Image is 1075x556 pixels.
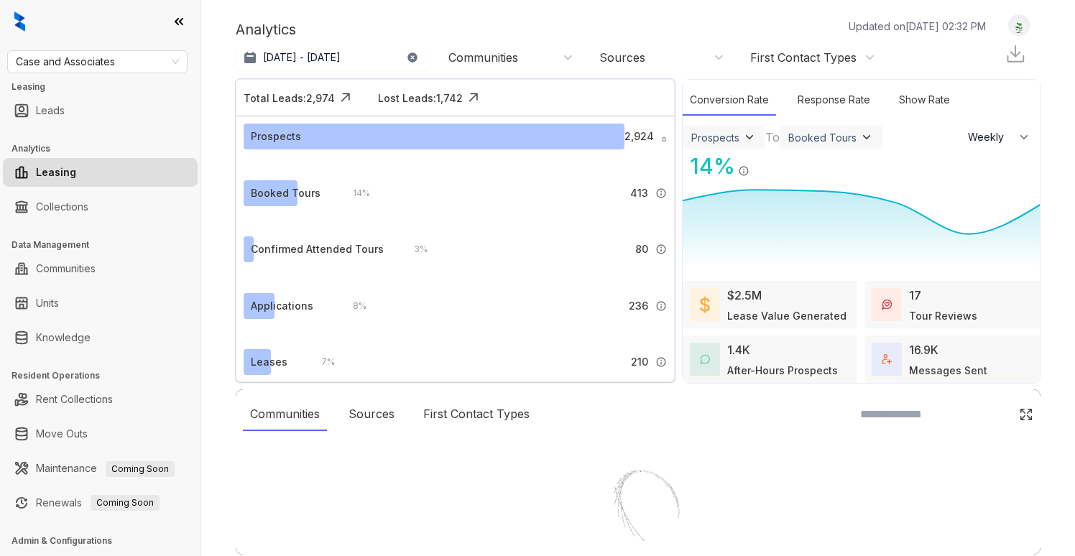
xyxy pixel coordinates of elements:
[1019,407,1033,422] img: Click Icon
[338,185,370,201] div: 14 %
[683,85,776,116] div: Conversion Rate
[630,185,648,201] span: 413
[631,354,648,370] span: 210
[36,254,96,283] a: Communities
[3,488,198,517] li: Renewals
[335,87,356,108] img: Click Icon
[765,129,780,146] div: To
[3,454,198,483] li: Maintenance
[36,193,88,221] a: Collections
[727,287,762,304] div: $2.5M
[909,287,921,304] div: 17
[36,488,160,517] a: RenewalsComing Soon
[882,354,892,364] img: TotalFum
[909,341,938,358] div: 16.9K
[909,308,977,323] div: Tour Reviews
[11,534,200,547] h3: Admin & Configurations
[727,308,846,323] div: Lease Value Generated
[251,129,301,144] div: Prospects
[236,19,296,40] p: Analytics
[655,300,667,312] img: Info
[36,289,59,318] a: Units
[788,131,857,144] div: Booked Tours
[968,130,1012,144] span: Weekly
[3,158,198,187] li: Leasing
[91,495,160,511] span: Coming Soon
[14,11,25,32] img: logo
[106,461,175,477] span: Coming Soon
[629,298,648,314] span: 236
[36,420,88,448] a: Move Outs
[36,96,65,125] a: Leads
[700,296,710,313] img: LeaseValue
[3,96,198,125] li: Leads
[909,363,987,378] div: Messages Sent
[251,241,384,257] div: Confirmed Attended Tours
[727,363,838,378] div: After-Hours Prospects
[400,241,428,257] div: 3 %
[251,185,320,201] div: Booked Tours
[624,129,654,144] span: 2,924
[236,45,430,70] button: [DATE] - [DATE]
[3,193,198,221] li: Collections
[36,158,76,187] a: Leasing
[341,398,402,431] div: Sources
[655,244,667,255] img: Info
[244,91,335,106] div: Total Leads: 2,974
[700,354,710,365] img: AfterHoursConversations
[3,289,198,318] li: Units
[655,187,667,199] img: Info
[378,91,463,106] div: Lost Leads: 1,742
[742,130,757,144] img: ViewFilterArrow
[989,408,1001,420] img: SearchIcon
[959,124,1040,150] button: Weekly
[263,50,341,65] p: [DATE] - [DATE]
[338,298,366,314] div: 8 %
[691,131,739,144] div: Prospects
[36,385,113,414] a: Rent Collections
[3,385,198,414] li: Rent Collections
[1009,18,1029,33] img: UserAvatar
[683,150,735,182] div: 14 %
[661,136,667,142] img: Info
[635,241,648,257] span: 80
[16,51,179,73] span: Case and Associates
[11,80,200,93] h3: Leasing
[448,50,518,65] div: Communities
[849,19,986,34] p: Updated on [DATE] 02:32 PM
[599,50,645,65] div: Sources
[859,130,874,144] img: ViewFilterArrow
[36,323,91,352] a: Knowledge
[738,165,749,177] img: Info
[11,142,200,155] h3: Analytics
[749,152,771,174] img: Click Icon
[3,323,198,352] li: Knowledge
[416,398,537,431] div: First Contact Types
[11,369,200,382] h3: Resident Operations
[307,354,335,370] div: 7 %
[463,87,484,108] img: Click Icon
[790,85,877,116] div: Response Rate
[11,238,200,251] h3: Data Management
[3,254,198,283] li: Communities
[251,298,313,314] div: Applications
[3,420,198,448] li: Move Outs
[251,354,287,370] div: Leases
[882,300,892,310] img: TourReviews
[892,85,957,116] div: Show Rate
[1005,43,1026,65] img: Download
[750,50,857,65] div: First Contact Types
[727,341,750,358] div: 1.4K
[243,398,327,431] div: Communities
[655,356,667,368] img: Info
